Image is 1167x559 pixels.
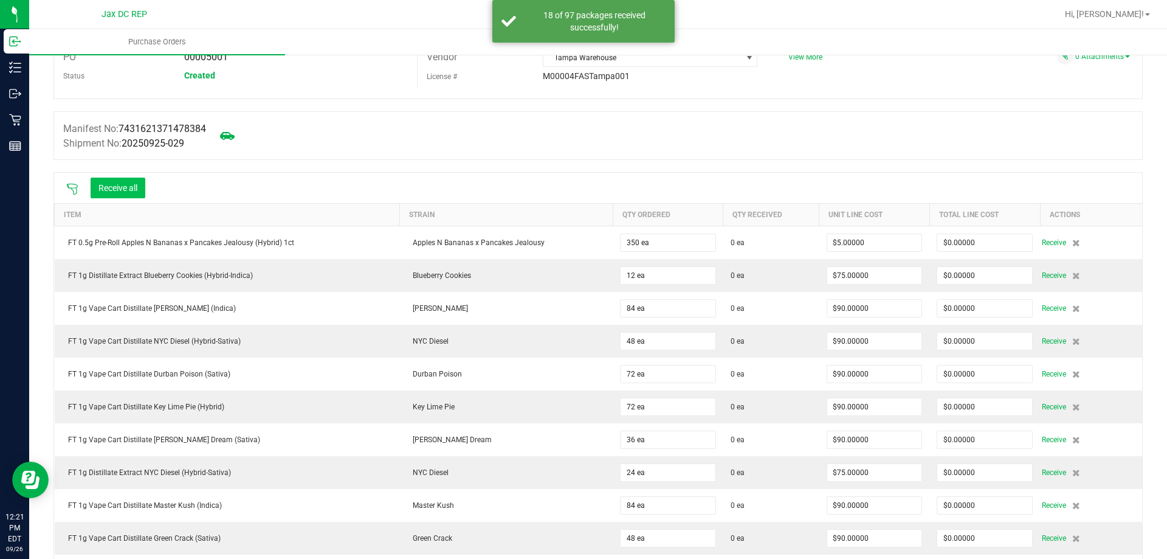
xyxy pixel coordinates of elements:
span: Blueberry Cookies [407,271,471,280]
iframe: Resource center [12,462,49,498]
input: 0 ea [621,300,715,317]
th: Unit Line Cost [819,203,930,226]
input: 0 ea [621,530,715,547]
th: Qty Ordered [613,203,723,226]
inline-svg: Outbound [9,88,21,100]
span: Green Crack [407,534,452,543]
input: $0.00000 [937,431,1032,448]
div: 18 of 97 packages received successfully! [523,9,666,33]
div: FT 1g Vape Cart Distillate [PERSON_NAME] Dream (Sativa) [62,434,393,445]
input: $0.00000 [827,464,922,481]
input: $0.00000 [827,530,922,547]
input: $0.00000 [937,333,1032,350]
span: Scan packages to receive [66,183,78,195]
span: Receive [1042,465,1066,480]
input: $0.00000 [827,300,922,317]
span: Receive [1042,432,1066,447]
div: FT 1g Vape Cart Distillate Green Crack (Sativa) [62,533,393,544]
input: $0.00000 [827,366,922,383]
a: 0 Attachments [1075,52,1130,61]
span: NYC Diesel [407,337,449,345]
input: 0 ea [621,267,715,284]
span: Receive [1042,235,1066,250]
inline-svg: Inventory [9,61,21,74]
input: $0.00000 [827,333,922,350]
label: Manifest No: [63,122,206,136]
span: 0 ea [731,500,745,511]
span: 0 ea [731,237,745,248]
input: $0.00000 [937,300,1032,317]
span: Purchase Orders [112,36,202,47]
span: 20250925-029 [122,137,184,149]
a: View More [788,53,822,61]
label: Vendor [427,48,457,66]
span: Durban Poison [407,370,462,378]
span: Jax DC REP [102,9,147,19]
input: $0.00000 [937,366,1032,383]
input: 0 ea [621,497,715,514]
span: 0 ea [731,467,745,478]
input: $0.00000 [827,267,922,284]
span: 0 ea [731,369,745,380]
button: Receive all [91,178,145,198]
input: 0 ea [621,234,715,251]
span: NYC Diesel [407,468,449,477]
span: Created [184,71,215,80]
span: 0 ea [731,270,745,281]
div: FT 1g Vape Cart Distillate Durban Poison (Sativa) [62,369,393,380]
span: M00004FASTampa001 [543,71,630,81]
label: Shipment No: [63,136,184,151]
span: 0 ea [731,336,745,347]
div: FT 1g Distillate Extract Blueberry Cookies (Hybrid-Indica) [62,270,393,281]
input: $0.00000 [827,497,922,514]
span: Hi, [PERSON_NAME]! [1065,9,1144,19]
input: $0.00000 [827,431,922,448]
span: 0 ea [731,303,745,314]
span: Receive [1042,400,1066,414]
div: FT 0.5g Pre-Roll Apples N Bananas x Pancakes Jealousy (Hybrid) 1ct [62,237,393,248]
input: $0.00000 [937,530,1032,547]
span: Receive [1042,498,1066,513]
span: 0 ea [731,533,745,544]
span: [PERSON_NAME] Dream [407,436,492,444]
label: License # [427,68,457,86]
p: 09/26 [5,544,24,554]
input: $0.00000 [937,234,1032,251]
p: 12:21 PM EDT [5,512,24,544]
th: Qty Received [723,203,819,226]
th: Strain [399,203,613,226]
span: Receive [1042,301,1066,316]
span: Apples N Bananas x Pancakes Jealousy [407,238,545,247]
div: FT 1g Vape Cart Distillate Key Lime Pie (Hybrid) [62,401,393,412]
input: $0.00000 [937,398,1032,415]
th: Actions [1040,203,1142,226]
th: Total Line Cost [929,203,1040,226]
div: FT 1g Vape Cart Distillate Master Kush (Indica) [62,500,393,511]
label: Status [63,67,84,85]
input: 0 ea [621,464,715,481]
inline-svg: Inbound [9,35,21,47]
span: Receive [1042,334,1066,349]
span: Mark as not Arrived [215,123,239,148]
span: Receive [1042,367,1066,381]
input: $0.00000 [937,267,1032,284]
input: 0 ea [621,431,715,448]
inline-svg: Retail [9,114,21,126]
label: PO [63,48,76,66]
input: 0 ea [621,398,715,415]
input: 0 ea [621,366,715,383]
span: Receive [1042,531,1066,546]
div: FT 1g Distillate Extract NYC Diesel (Hybrid-Sativa) [62,467,393,478]
th: Item [55,203,400,226]
span: Tampa Warehouse [543,49,742,66]
span: [PERSON_NAME] [407,304,468,313]
span: 0 ea [731,434,745,445]
span: 0 ea [731,401,745,412]
span: Key Lime Pie [407,403,455,411]
div: FT 1g Vape Cart Distillate [PERSON_NAME] (Indica) [62,303,393,314]
span: Master Kush [407,501,454,510]
input: $0.00000 [827,398,922,415]
span: 00005001 [184,51,228,63]
span: Attach a document [1057,48,1073,64]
